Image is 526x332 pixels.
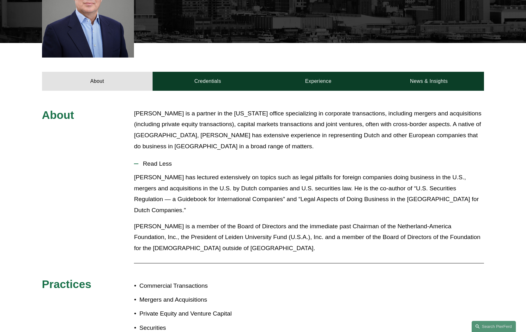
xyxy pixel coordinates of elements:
span: Read Less [138,160,484,167]
p: Private Equity and Venture Capital [139,308,263,319]
a: Search this site [472,321,516,332]
p: Commercial Transactions [139,280,263,292]
p: Mergers and Acquisitions [139,294,263,305]
a: Experience [263,72,374,91]
a: About [42,72,153,91]
button: Read Less [134,156,484,172]
p: [PERSON_NAME] is a partner in the [US_STATE] office specializing in corporate transactions, inclu... [134,108,484,152]
span: About [42,109,74,121]
p: [PERSON_NAME] has lectured extensively on topics such as legal pitfalls for foreign companies doi... [134,172,484,216]
a: News & Insights [373,72,484,91]
span: Practices [42,278,92,290]
div: Read Less [134,172,484,258]
p: [PERSON_NAME] is a member of the Board of Directors and the immediate past Chairman of the Nether... [134,221,484,254]
a: Credentials [153,72,263,91]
